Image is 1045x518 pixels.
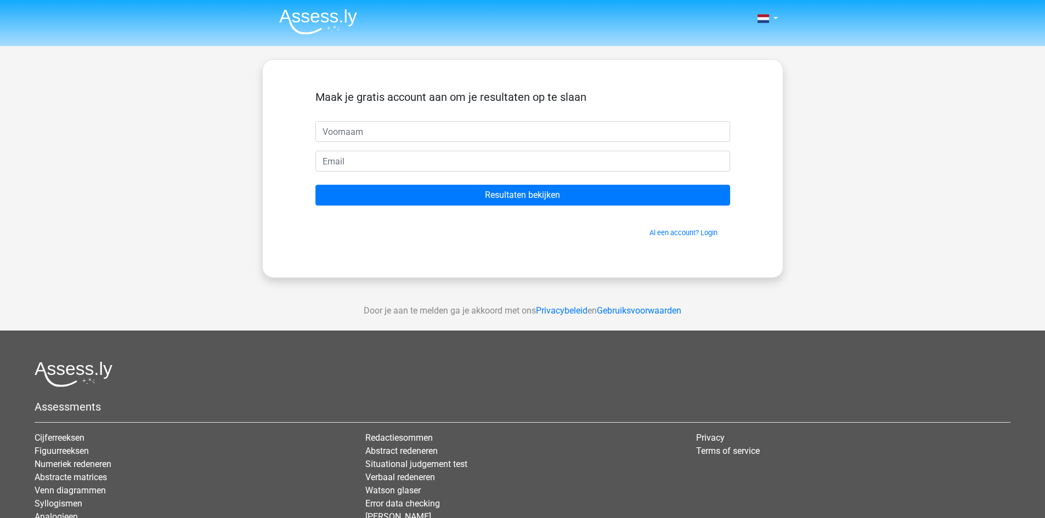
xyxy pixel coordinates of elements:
[35,432,84,443] a: Cijferreeksen
[315,151,730,172] input: Email
[365,432,433,443] a: Redactiesommen
[35,400,1010,413] h5: Assessments
[365,446,438,456] a: Abstract redeneren
[35,472,107,482] a: Abstracte matrices
[315,90,730,104] h5: Maak je gratis account aan om je resultaten op te slaan
[35,446,89,456] a: Figuurreeksen
[696,446,760,456] a: Terms of service
[597,305,681,316] a: Gebruiksvoorwaarden
[35,361,112,387] img: Assessly logo
[696,432,725,443] a: Privacy
[315,121,730,142] input: Voornaam
[649,229,718,237] a: Al een account? Login
[315,185,730,206] input: Resultaten bekijken
[279,9,357,35] img: Assessly
[365,485,421,496] a: Watson glaser
[365,498,440,509] a: Error data checking
[536,305,588,316] a: Privacybeleid
[35,459,111,469] a: Numeriek redeneren
[365,472,435,482] a: Verbaal redeneren
[35,485,106,496] a: Venn diagrammen
[365,459,467,469] a: Situational judgement test
[35,498,82,509] a: Syllogismen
